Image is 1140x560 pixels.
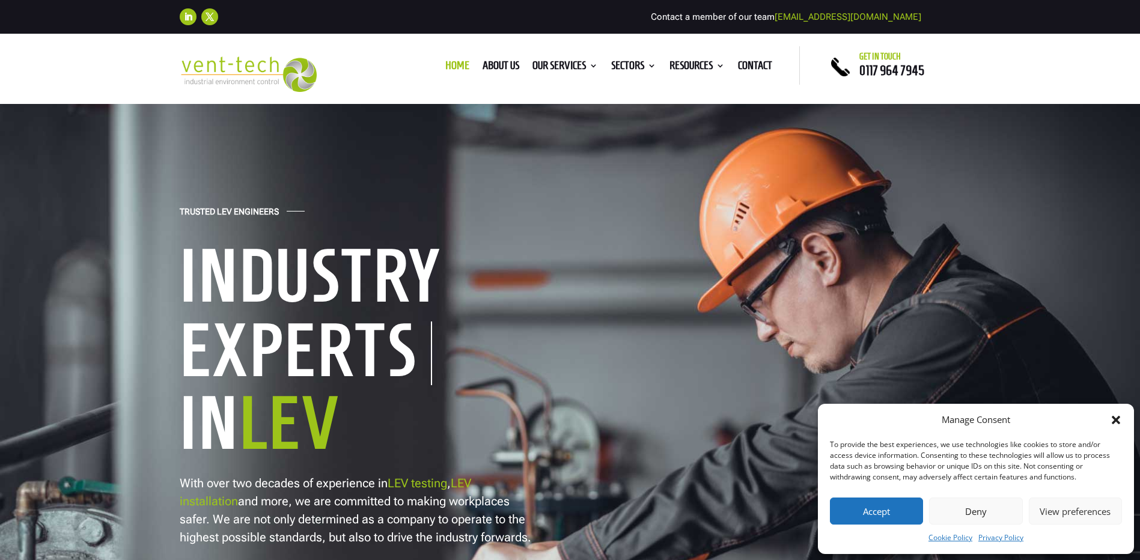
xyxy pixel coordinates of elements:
[669,61,725,75] a: Resources
[928,531,972,545] a: Cookie Policy
[830,439,1121,482] div: To provide the best experiences, we use technologies like cookies to store and/or access device i...
[859,52,901,61] span: Get in touch
[738,61,772,75] a: Contact
[180,56,317,92] img: 2023-09-27T08_35_16.549ZVENT-TECH---Clear-background
[180,8,197,25] a: Follow on LinkedIn
[180,207,279,223] h4: Trusted LEV Engineers
[180,385,552,467] h1: In
[978,531,1023,545] a: Privacy Policy
[445,61,469,75] a: Home
[180,238,552,320] h1: Industry
[611,61,656,75] a: Sectors
[1029,498,1122,525] button: View preferences
[388,476,447,490] a: LEV testing
[180,321,432,385] h1: Experts
[239,383,341,462] span: LEV
[483,61,519,75] a: About us
[651,11,921,22] span: Contact a member of our team
[942,413,1010,427] div: Manage Consent
[180,474,534,546] p: With over two decades of experience in , and more, we are committed to making workplaces safer. W...
[929,498,1022,525] button: Deny
[859,63,924,78] a: 0117 964 7945
[775,11,921,22] a: [EMAIL_ADDRESS][DOMAIN_NAME]
[201,8,218,25] a: Follow on X
[1110,414,1122,426] div: Close dialog
[830,498,923,525] button: Accept
[532,61,598,75] a: Our Services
